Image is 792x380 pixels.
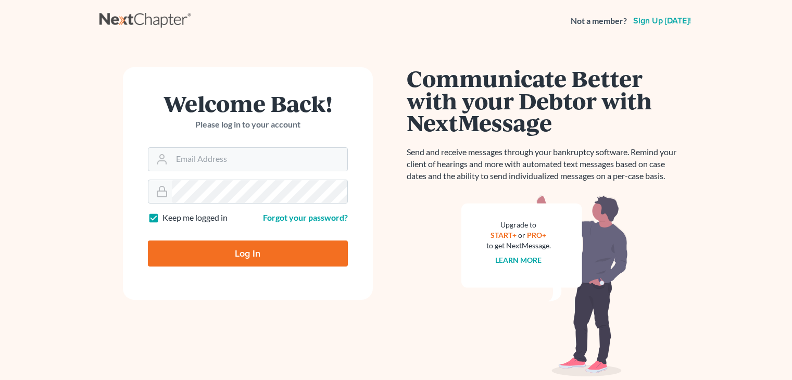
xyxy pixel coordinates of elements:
a: START+ [491,231,517,239]
a: Sign up [DATE]! [631,17,693,25]
strong: Not a member? [571,15,627,27]
a: Forgot your password? [263,212,348,222]
input: Email Address [172,148,347,171]
div: Upgrade to [486,220,551,230]
h1: Communicate Better with your Debtor with NextMessage [407,67,683,134]
a: PRO+ [527,231,546,239]
div: to get NextMessage. [486,240,551,251]
span: or [518,231,525,239]
input: Log In [148,240,348,267]
img: nextmessage_bg-59042aed3d76b12b5cd301f8e5b87938c9018125f34e5fa2b7a6b67550977c72.svg [461,195,628,377]
label: Keep me logged in [162,212,228,224]
p: Please log in to your account [148,119,348,131]
p: Send and receive messages through your bankruptcy software. Remind your client of hearings and mo... [407,146,683,182]
a: Learn more [495,256,542,264]
h1: Welcome Back! [148,92,348,115]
